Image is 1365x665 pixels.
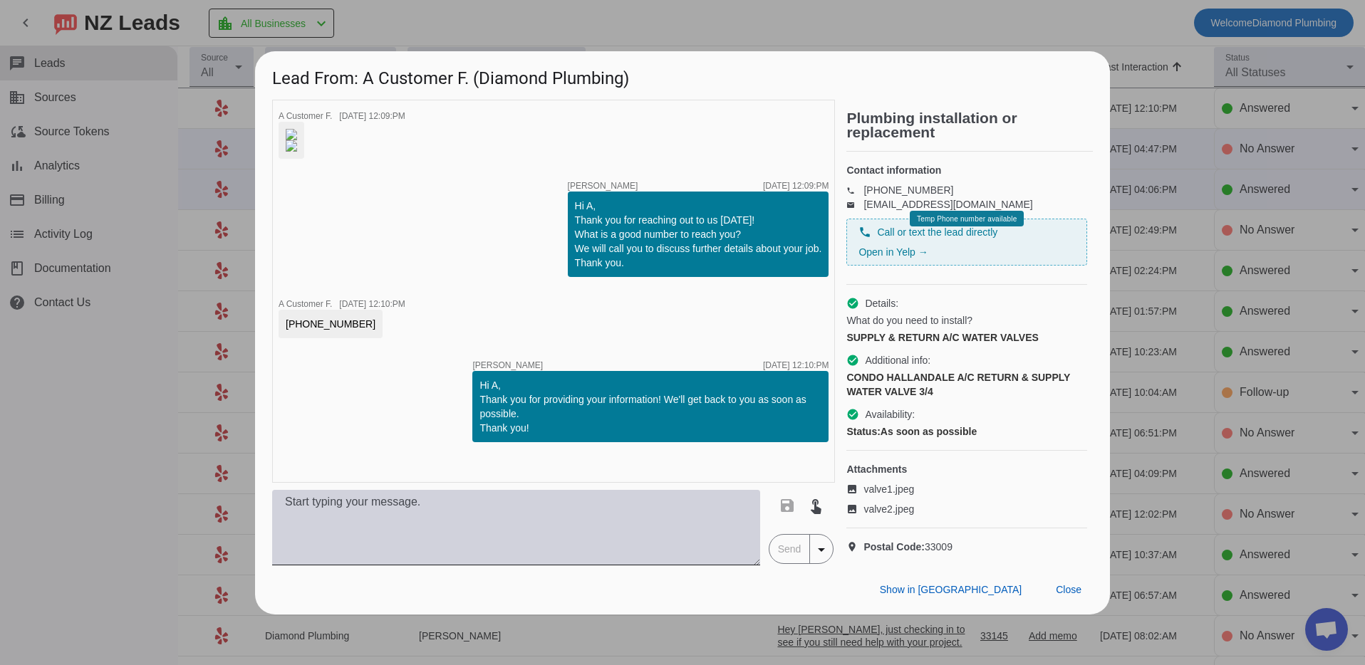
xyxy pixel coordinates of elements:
a: [PHONE_NUMBER] [863,184,953,196]
mat-icon: check_circle [846,354,859,367]
span: Show in [GEOGRAPHIC_DATA] [880,584,1022,595]
mat-icon: location_on [846,541,863,553]
strong: Postal Code: [863,541,925,553]
mat-icon: arrow_drop_down [813,541,830,558]
a: valve2.jpeg [846,502,1087,516]
mat-icon: image [846,503,863,515]
h2: Plumbing installation or replacement [846,111,1093,140]
div: [DATE] 12:09:PM [763,182,829,190]
div: [DATE] 12:10:PM [763,361,829,370]
img: GDgKLipgk0LdYubj-3SFmA [286,140,297,152]
span: Call or text the lead directly [877,225,997,239]
div: As soon as possible [846,424,1087,439]
h1: Lead From: A Customer F. (Diamond Plumbing) [255,51,1110,99]
h4: Attachments [846,462,1087,476]
span: A Customer F. [279,299,332,309]
strong: Status: [846,426,880,437]
img: mKx0ykfbNX6LXUpKqcDK3g [286,129,297,140]
a: Open in Yelp → [858,246,928,258]
button: Show in [GEOGRAPHIC_DATA] [868,577,1033,603]
mat-icon: image [846,483,863,495]
span: Temp Phone number available [917,215,1017,223]
span: 33009 [863,540,953,554]
button: Close [1044,577,1093,603]
mat-icon: phone [846,187,863,194]
mat-icon: check_circle [846,297,859,310]
mat-icon: phone [858,226,871,239]
div: [PHONE_NUMBER] [286,317,375,331]
mat-icon: email [846,201,863,208]
span: Additional info: [865,353,930,367]
div: [DATE] 12:10:PM [339,300,405,308]
div: Hi A, Thank you for providing your information! We'll get back to you as soon as possible. Thank ... [479,378,821,435]
div: Hi A, Thank you for reaching out to us [DATE]! What is a good number to reach you? We will call y... [575,199,822,270]
span: What do you need to install? [846,313,972,328]
div: CONDO HALLANDALE A/C RETURN & SUPPLY WATER VALVE 3/4 [846,370,1087,399]
span: Availability: [865,407,915,421]
a: valve1.jpeg [846,482,1087,496]
span: valve2.jpeg [863,502,914,516]
span: valve1.jpeg [863,482,914,496]
div: SUPPLY & RETURN A/C WATER VALVES [846,330,1087,345]
h4: Contact information [846,163,1087,177]
mat-icon: check_circle [846,408,859,421]
span: [PERSON_NAME] [568,182,638,190]
div: [DATE] 12:09:PM [339,112,405,120]
span: A Customer F. [279,111,332,121]
a: [EMAIL_ADDRESS][DOMAIN_NAME] [863,199,1032,210]
mat-icon: touch_app [807,497,824,514]
span: Close [1056,584,1081,595]
span: [PERSON_NAME] [472,361,543,370]
span: Details: [865,296,898,310]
